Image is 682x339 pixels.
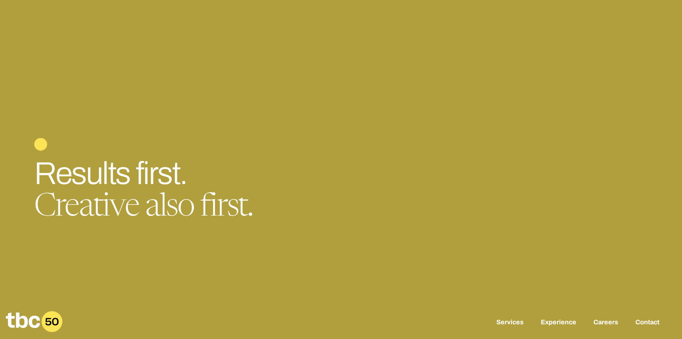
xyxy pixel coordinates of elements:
[496,319,524,327] a: Services
[34,156,187,190] span: Results first.
[541,319,576,327] a: Experience
[34,192,252,223] span: Creative also first.
[6,327,62,335] a: Home
[635,319,659,327] a: Contact
[593,319,618,327] a: Careers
